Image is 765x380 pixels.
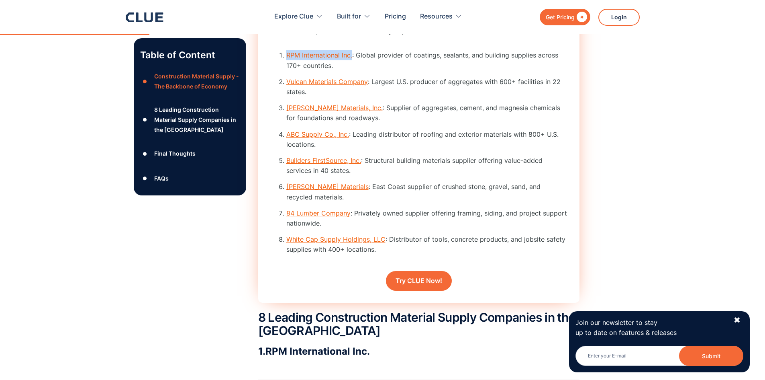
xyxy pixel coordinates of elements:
[420,4,453,29] div: Resources
[140,173,150,185] div: ●
[286,129,567,150] li: : Leading distributor of roofing and exterior materials with 800+ U.S. locations.
[286,50,567,70] li: : Global provider of coatings, sealants, and building supplies across 170+ countries.
[258,362,579,372] p: ‍
[154,148,196,158] div: Final Thoughts
[154,105,239,135] div: 8 Leading Construction Material Supply Companies in the [GEOGRAPHIC_DATA]
[420,4,462,29] div: Resources
[286,156,567,176] li: : Structural building materials supplier offering value-added services in 40 states.
[140,105,240,135] a: ●8 Leading Construction Material Supply Companies in the [GEOGRAPHIC_DATA]
[540,9,590,25] a: Get Pricing
[154,71,239,91] div: Construction Material Supply - The Backbone of Economy
[140,49,240,62] p: Table of Content
[258,311,579,337] h2: 8 Leading Construction Material Supply Companies in the [GEOGRAPHIC_DATA]
[286,51,352,59] a: RPM International Inc.
[734,315,741,325] div: ✖
[575,318,726,338] p: Join our newsletter to stay up to date on features & releases
[286,104,383,112] a: [PERSON_NAME] Materials, Inc.
[140,71,240,91] a: ●Construction Material Supply - The Backbone of Economy
[286,103,567,123] li: : Supplier of aggregates, cement, and magnesia chemicals for foundations and roadways.
[286,78,368,86] a: Vulcan Materials Company
[286,130,349,138] a: ABC Supply Co., Inc.
[274,4,313,29] div: Explore Clue
[337,4,361,29] div: Built for
[286,208,567,228] li: : Privately owned supplier offering framing, siding, and project support nationwide.
[286,234,567,255] li: : Distributor of tools, concrete products, and jobsite safety supplies with 400+ locations.
[140,173,240,185] a: ●FAQs
[286,182,567,202] li: : East Coast supplier of crushed stone, gravel, sand, and recycled materials.
[258,345,579,357] h3: 1. .
[286,156,361,164] a: Builders FirstSource, Inc.
[286,209,351,217] a: 84 Lumber Company
[140,76,150,88] div: ●
[140,148,150,160] div: ●
[386,271,452,291] a: Try CLUE Now!
[679,346,743,366] button: Submit
[286,77,567,97] li: : Largest U.S. producer of aggregates with 600+ facilities in 22 states.
[286,183,369,191] a: [PERSON_NAME] Materials
[575,346,743,366] input: Enter your E-mail
[598,9,640,26] a: Login
[265,345,367,357] strong: RPM International Inc
[140,148,240,160] a: ●Final Thoughts
[154,173,169,183] div: FAQs
[274,4,323,29] div: Explore Clue
[575,12,587,22] div: 
[337,4,371,29] div: Built for
[140,114,150,126] div: ●
[546,12,575,22] div: Get Pricing
[286,235,386,243] a: White Cap Supply Holdings, LLC
[385,4,406,29] a: Pricing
